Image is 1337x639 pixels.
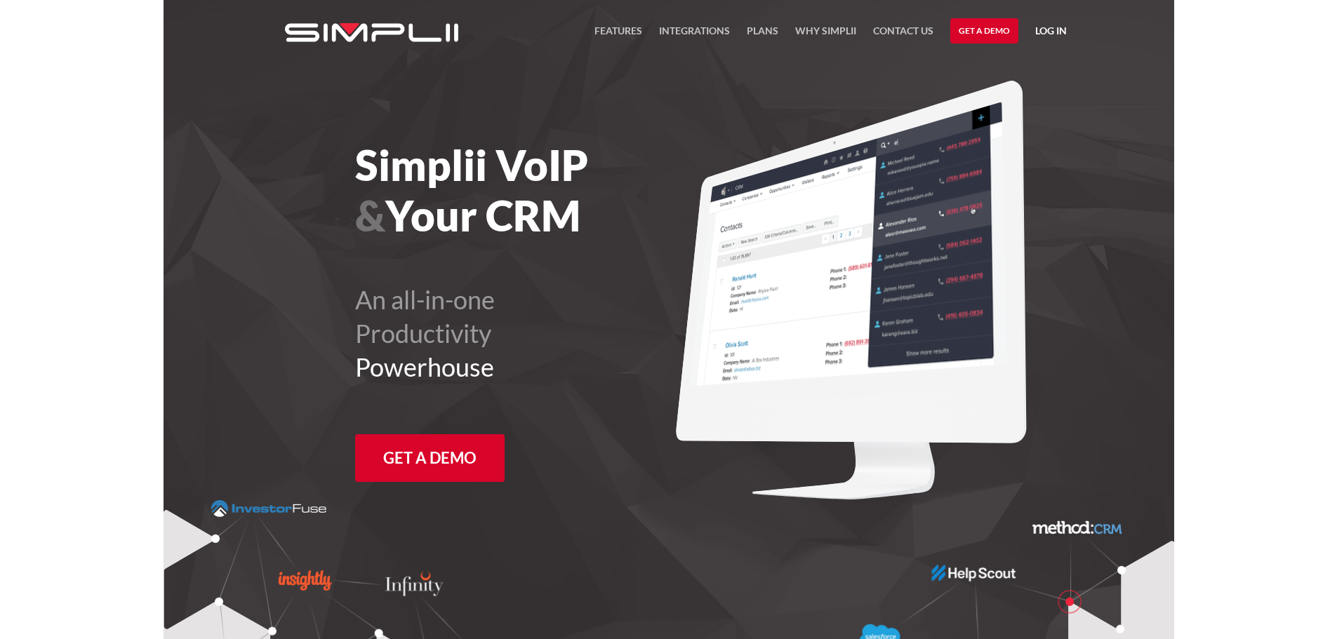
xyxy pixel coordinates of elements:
[355,140,746,241] h1: Simplii VoIP Your CRM
[747,22,778,48] a: Plans
[355,351,494,382] span: Powerhouse
[1035,22,1067,43] a: Log in
[355,283,746,384] h2: An all-in-one Productivity
[873,22,933,48] a: Contact US
[355,190,385,241] span: &
[285,23,458,42] img: Simplii
[659,22,730,48] a: Integrations
[950,18,1018,43] a: Get a Demo
[594,22,642,48] a: FEATURES
[355,434,505,482] a: Get a Demo
[795,22,856,48] a: Why Simplii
